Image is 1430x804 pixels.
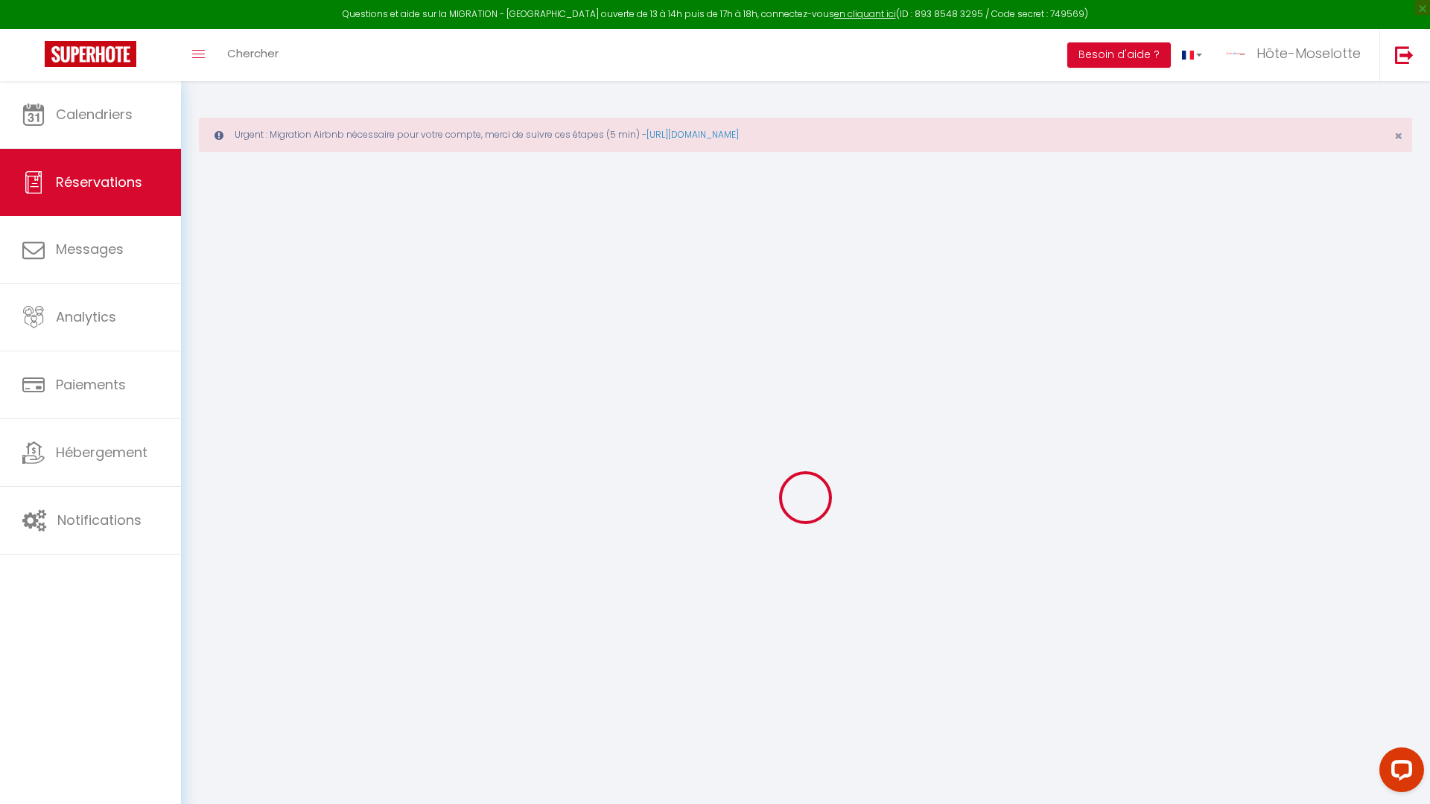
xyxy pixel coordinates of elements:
div: Urgent : Migration Airbnb nécessaire pour votre compte, merci de suivre ces étapes (5 min) - [199,118,1412,152]
button: Close [1394,130,1402,143]
iframe: LiveChat chat widget [1367,741,1430,804]
span: Chercher [227,45,279,61]
a: [URL][DOMAIN_NAME] [646,128,739,141]
img: logout [1395,45,1414,64]
img: ... [1224,42,1247,65]
span: Hôte-Moselotte [1256,44,1361,63]
button: Besoin d'aide ? [1067,42,1171,68]
a: ... Hôte-Moselotte [1213,29,1379,81]
span: × [1394,127,1402,145]
img: Super Booking [45,41,136,67]
span: Analytics [56,307,116,326]
span: Messages [56,240,124,258]
span: Calendriers [56,105,133,124]
a: en cliquant ici [834,7,896,20]
span: Paiements [56,375,126,394]
a: Chercher [216,29,290,81]
span: Hébergement [56,443,147,462]
span: Réservations [56,173,142,191]
span: Notifications [57,511,142,529]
